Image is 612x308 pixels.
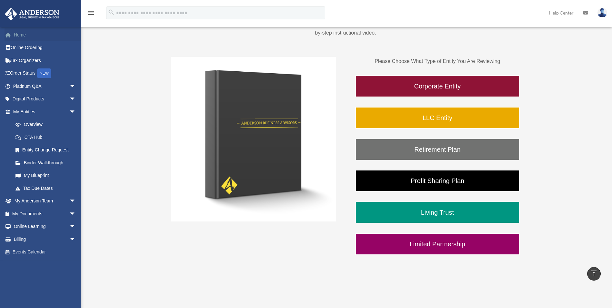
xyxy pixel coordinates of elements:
a: My Entitiesarrow_drop_down [5,105,85,118]
a: Tax Organizers [5,54,85,67]
p: Please Choose What Type of Entity You Are Reviewing [355,57,520,66]
img: Anderson Advisors Platinum Portal [3,8,61,20]
span: arrow_drop_down [69,105,82,118]
a: Overview [9,118,85,131]
span: arrow_drop_down [69,233,82,246]
a: My Documentsarrow_drop_down [5,207,85,220]
a: Limited Partnership [355,233,520,255]
a: Living Trust [355,201,520,223]
a: Binder Walkthrough [9,156,82,169]
img: User Pic [597,8,607,17]
a: Home [5,28,85,41]
a: menu [87,11,95,17]
a: Online Learningarrow_drop_down [5,220,85,233]
span: arrow_drop_down [69,93,82,106]
a: CTA Hub [9,131,85,144]
span: arrow_drop_down [69,207,82,221]
i: menu [87,9,95,17]
div: NEW [37,68,51,78]
a: Corporate Entity [355,75,520,97]
a: LLC Entity [355,107,520,129]
a: Events Calendar [5,246,85,259]
i: vertical_align_top [590,270,598,277]
a: Online Ordering [5,41,85,54]
a: Profit Sharing Plan [355,170,520,192]
a: Platinum Q&Aarrow_drop_down [5,80,85,93]
a: vertical_align_top [587,267,601,281]
a: Order StatusNEW [5,67,85,80]
a: My Blueprint [9,169,85,182]
a: Retirement Plan [355,139,520,160]
a: Tax Due Dates [9,182,85,195]
a: My Anderson Teamarrow_drop_down [5,195,85,208]
a: Digital Productsarrow_drop_down [5,93,85,106]
a: Billingarrow_drop_down [5,233,85,246]
span: arrow_drop_down [69,220,82,233]
span: arrow_drop_down [69,80,82,93]
span: arrow_drop_down [69,195,82,208]
a: Entity Change Request [9,144,85,157]
i: search [108,9,115,16]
